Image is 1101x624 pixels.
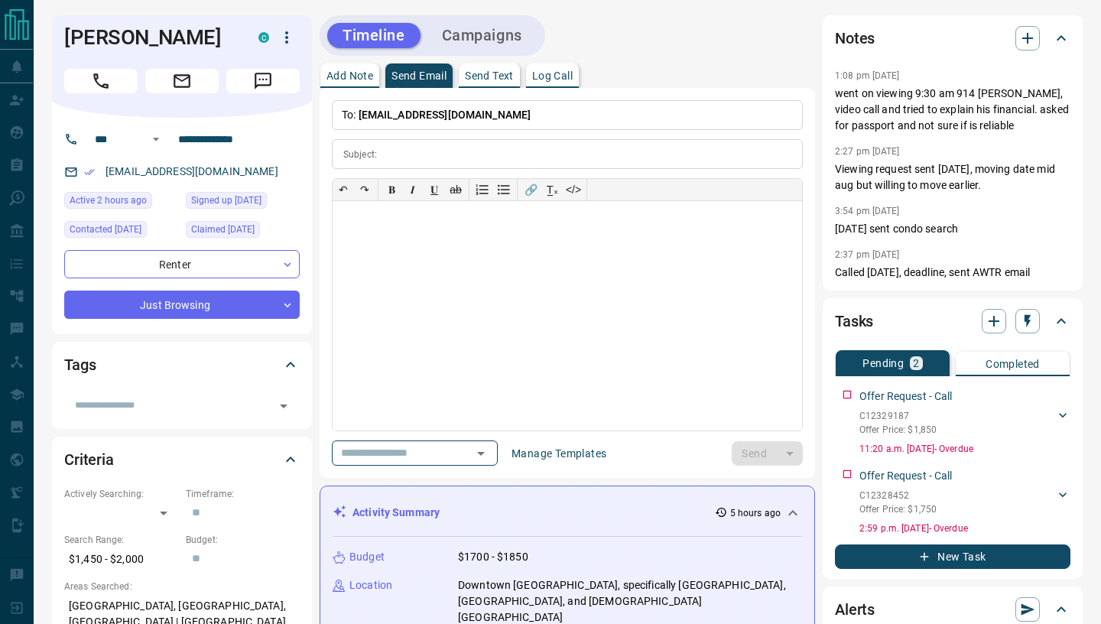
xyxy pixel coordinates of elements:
p: Activity Summary [352,505,440,521]
button: New Task [835,544,1070,569]
p: Called [DATE], deadline, sent AWTR email [835,265,1070,281]
button: Bullet list [493,179,515,200]
span: 𝐔 [430,184,438,196]
p: Offer Request - Call [859,388,953,405]
p: Location [349,577,392,593]
button: 🔗 [520,179,541,200]
svg: Email Verified [84,167,95,177]
p: 2 [913,358,919,369]
p: To: [332,100,803,130]
button: </> [563,179,584,200]
p: Pending [862,358,904,369]
button: ↶ [333,179,354,200]
div: Tags [64,346,300,383]
div: Activity Summary5 hours ago [333,499,802,527]
div: Tue Aug 12 2025 [64,192,178,213]
p: went on viewing 9:30 am 914 [PERSON_NAME], video call and tried to explain his financial. asked f... [835,86,1070,134]
p: Send Email [391,70,447,81]
button: Manage Templates [502,441,615,466]
p: 2:37 pm [DATE] [835,249,900,260]
p: Areas Searched: [64,580,300,593]
button: 𝐁 [381,179,402,200]
p: Send Text [465,70,514,81]
div: condos.ca [258,32,269,43]
p: Budget [349,549,385,565]
p: Add Note [326,70,373,81]
p: Search Range: [64,533,178,547]
div: C12329187Offer Price: $1,850 [859,406,1070,440]
s: ab [450,184,462,196]
p: Offer Price: $1,850 [859,423,937,437]
button: Open [273,395,294,417]
span: Contacted [DATE] [70,222,141,237]
div: Tasks [835,303,1070,340]
button: 𝑰 [402,179,424,200]
p: Viewing request sent [DATE], moving date mid aug but willing to move earlier. [835,161,1070,193]
h2: Alerts [835,597,875,622]
h2: Tasks [835,309,873,333]
div: Notes [835,20,1070,57]
p: C12328452 [859,489,937,502]
p: 1:08 pm [DATE] [835,70,900,81]
div: Criteria [64,441,300,478]
div: Wed May 28 2025 [186,221,300,242]
div: Renter [64,250,300,278]
h2: Tags [64,353,96,377]
button: 𝐔 [424,179,445,200]
p: Timeframe: [186,487,300,501]
button: ↷ [354,179,375,200]
a: [EMAIL_ADDRESS][DOMAIN_NAME] [106,165,278,177]
span: Signed up [DATE] [191,193,261,208]
button: Campaigns [427,23,538,48]
p: $1,450 - $2,000 [64,547,178,572]
p: 2:27 pm [DATE] [835,146,900,157]
span: Email [145,69,219,93]
p: Offer Price: $1,750 [859,502,937,516]
span: Active 2 hours ago [70,193,147,208]
div: Sat Jul 26 2025 [64,221,178,242]
div: Tue Apr 23 2024 [186,192,300,213]
span: Claimed [DATE] [191,222,255,237]
button: Timeline [327,23,421,48]
p: Budget: [186,533,300,547]
h2: Notes [835,26,875,50]
div: Just Browsing [64,291,300,319]
p: 11:20 a.m. [DATE] - Overdue [859,442,1070,456]
p: Completed [986,359,1040,369]
p: Actively Searching: [64,487,178,501]
div: C12328452Offer Price: $1,750 [859,486,1070,519]
button: T̲ₓ [541,179,563,200]
button: ab [445,179,466,200]
p: $1700 - $1850 [458,549,528,565]
p: [DATE] sent condo search [835,221,1070,237]
p: 3:54 pm [DATE] [835,206,900,216]
p: C12329187 [859,409,937,423]
span: Call [64,69,138,93]
p: Log Call [532,70,573,81]
span: Message [226,69,300,93]
h1: [PERSON_NAME] [64,25,235,50]
span: [EMAIL_ADDRESS][DOMAIN_NAME] [359,109,531,121]
button: Open [147,130,165,148]
p: 2:59 p.m. [DATE] - Overdue [859,522,1070,535]
button: Open [470,443,492,464]
p: 5 hours ago [730,506,781,520]
div: split button [732,441,803,466]
p: Subject: [343,148,377,161]
p: Offer Request - Call [859,468,953,484]
button: Numbered list [472,179,493,200]
h2: Criteria [64,447,114,472]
